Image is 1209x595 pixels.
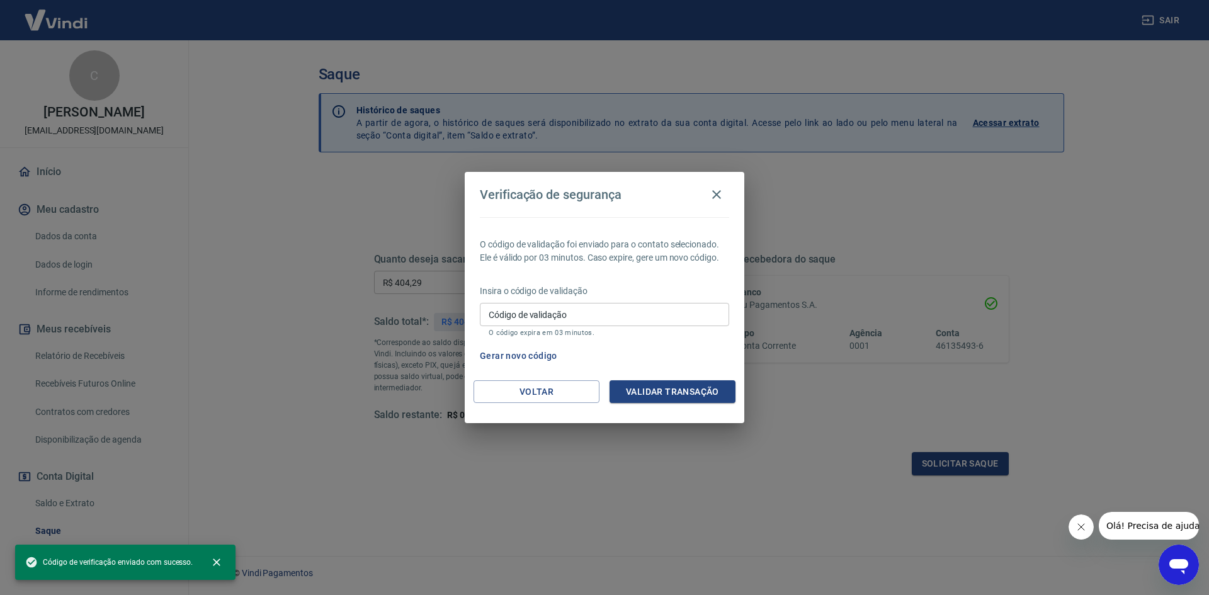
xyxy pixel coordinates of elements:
p: O código de validação foi enviado para o contato selecionado. Ele é válido por 03 minutos. Caso e... [480,238,729,264]
h4: Verificação de segurança [480,187,622,202]
button: Voltar [474,380,599,404]
iframe: Fechar mensagem [1069,514,1094,540]
iframe: Mensagem da empresa [1099,512,1199,540]
button: Gerar novo código [475,344,562,368]
iframe: Botão para abrir a janela de mensagens [1159,545,1199,585]
p: Insira o código de validação [480,285,729,298]
span: Olá! Precisa de ajuda? [8,9,106,19]
button: Validar transação [610,380,735,404]
span: Código de verificação enviado com sucesso. [25,556,193,569]
button: close [203,548,230,576]
p: O código expira em 03 minutos. [489,329,720,337]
